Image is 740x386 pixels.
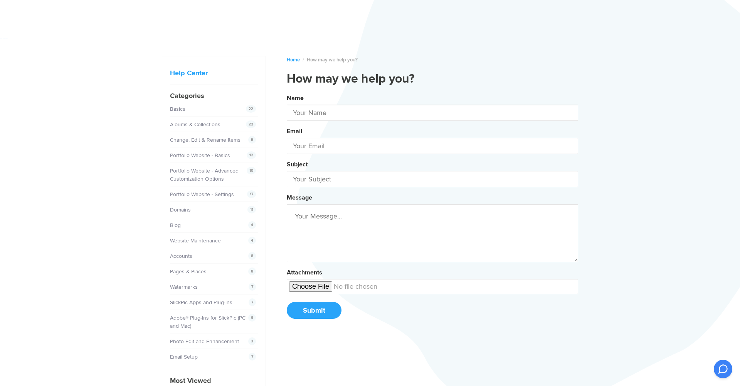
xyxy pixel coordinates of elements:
span: 7 [249,283,256,291]
a: Portfolio Website - Basics [170,152,230,159]
a: Help Center [170,69,208,77]
a: Home [287,57,300,63]
span: 8 [248,267,256,275]
a: Adobe® Plug-Ins for SlickPic (PC and Mac) [170,315,246,329]
label: Email [287,127,302,135]
a: Pages & Places [170,268,207,275]
h1: How may we help you? [287,71,578,87]
a: Portfolio Website - Settings [170,191,234,198]
span: 7 [249,353,256,361]
a: Change, Edit & Rename Items [170,137,240,143]
label: Subject [287,161,308,168]
label: Message [287,194,312,201]
a: Basics [170,106,185,112]
span: 17 [247,190,256,198]
a: Blog [170,222,181,229]
a: Photo Edit and Enhancement [170,338,239,345]
span: 10 [247,167,256,174]
span: How may we help you? [307,57,358,63]
h4: Most Viewed [170,376,258,386]
span: 9 [248,136,256,144]
a: Email Setup [170,354,198,360]
span: 6 [248,314,256,322]
button: NameEmailSubjectMessageAttachmentsSubmit [287,91,578,327]
a: Portfolio Website - Advanced Customization Options [170,168,239,182]
a: SlickPic Apps and Plug-ins [170,299,232,306]
button: Submit [287,302,341,319]
span: 22 [246,120,256,128]
span: 4 [248,221,256,229]
a: Albums & Collections [170,121,220,128]
label: Attachments [287,269,322,276]
span: 11 [247,206,256,213]
a: Website Maintenance [170,237,221,244]
span: 8 [248,252,256,260]
label: Name [287,94,304,102]
input: Your Email [287,138,578,154]
span: 22 [246,105,256,113]
span: 4 [248,237,256,244]
span: / [303,57,304,63]
a: Domains [170,207,191,213]
input: undefined [287,279,578,294]
a: Watermarks [170,284,198,290]
a: Accounts [170,253,192,259]
span: 3 [248,337,256,345]
h4: Categories [170,91,258,101]
input: Your Name [287,105,578,121]
span: 12 [247,151,256,159]
input: Your Subject [287,171,578,187]
span: 7 [249,298,256,306]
